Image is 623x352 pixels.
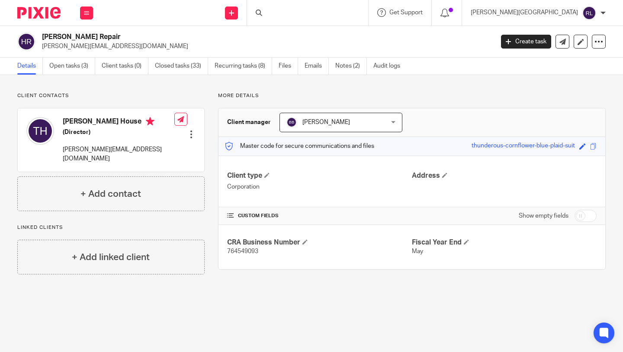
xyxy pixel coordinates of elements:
img: Pixie [17,7,61,19]
h4: [PERSON_NAME] House [63,117,174,128]
p: [PERSON_NAME][EMAIL_ADDRESS][DOMAIN_NAME] [63,145,174,163]
h4: + Add linked client [72,251,150,264]
p: [PERSON_NAME][EMAIL_ADDRESS][DOMAIN_NAME] [42,42,488,51]
img: svg%3E [582,6,596,20]
h4: CRA Business Number [227,238,412,247]
h4: + Add contact [80,187,141,201]
a: Files [279,58,298,75]
h4: Client type [227,171,412,180]
a: Audit logs [373,58,407,75]
span: 764549093 [227,248,258,254]
p: Linked clients [17,224,205,231]
p: Master code for secure communications and files [225,142,374,150]
span: [PERSON_NAME] [302,119,350,125]
a: Emails [305,58,329,75]
a: Details [17,58,43,75]
p: Client contacts [17,92,205,99]
a: Open tasks (3) [49,58,95,75]
p: [PERSON_NAME][GEOGRAPHIC_DATA] [471,8,578,17]
i: Primary [146,117,154,126]
a: Closed tasks (33) [155,58,208,75]
label: Show empty fields [519,212,568,220]
a: Create task [501,35,551,49]
a: Recurring tasks (8) [215,58,272,75]
h4: Fiscal Year End [412,238,597,247]
a: Client tasks (0) [102,58,148,75]
a: Notes (2) [335,58,367,75]
h4: Address [412,171,597,180]
img: svg%3E [17,33,35,51]
h2: [PERSON_NAME] Repair [42,33,399,42]
img: svg%3E [286,117,297,127]
p: More details [218,92,606,99]
h5: (Director) [63,128,174,137]
p: Corporation [227,183,412,191]
h3: Client manager [227,118,271,127]
span: May [412,248,423,254]
img: svg%3E [26,117,54,145]
h4: CUSTOM FIELDS [227,212,412,219]
span: Get Support [389,10,423,16]
div: thunderous-cornflower-blue-plaid-suit [472,141,575,151]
